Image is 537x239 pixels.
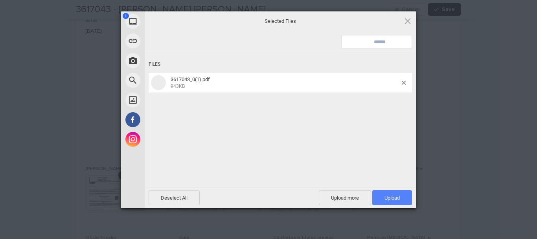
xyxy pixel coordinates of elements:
div: Take Photo [121,51,215,70]
span: 1 [123,13,129,19]
span: Click here or hit ESC to close picker [403,17,412,25]
div: My Device [121,11,215,31]
span: 943KB [171,83,185,89]
div: Unsplash [121,90,215,110]
div: Link (URL) [121,31,215,51]
span: 3617043_0(1).pdf [168,76,402,89]
span: Upload more [319,190,371,205]
div: Instagram [121,130,215,149]
span: Upload [384,195,400,201]
span: Upload [372,190,412,205]
div: Web Search [121,70,215,90]
div: Facebook [121,110,215,130]
span: 3617043_0(1).pdf [171,76,210,82]
span: Selected Files [202,17,359,24]
span: Deselect All [149,190,200,205]
div: Files [149,57,412,72]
